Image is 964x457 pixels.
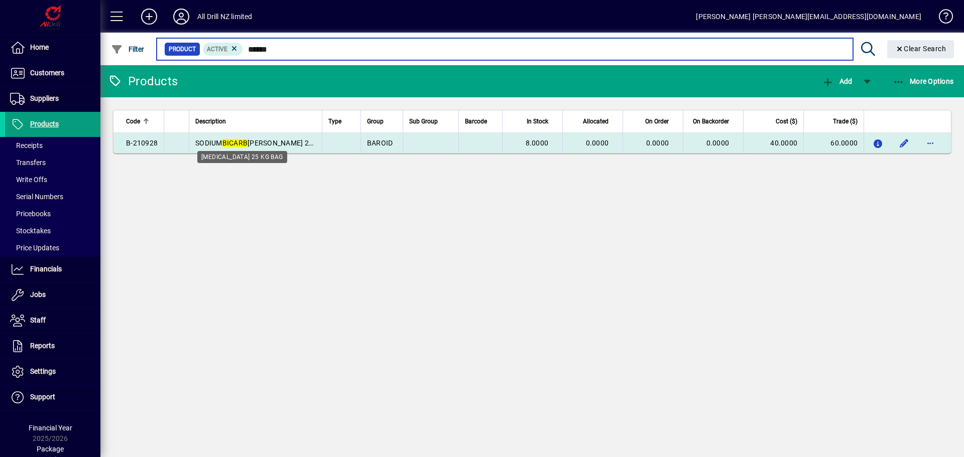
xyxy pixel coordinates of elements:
[10,210,51,218] span: Pricebooks
[197,151,287,163] div: [MEDICAL_DATA] 25 KG BAG
[895,45,946,53] span: Clear Search
[5,257,100,282] a: Financials
[10,193,63,201] span: Serial Numbers
[527,116,548,127] span: In Stock
[465,116,487,127] span: Barcode
[893,77,954,85] span: More Options
[509,116,557,127] div: In Stock
[5,154,100,171] a: Transfers
[30,43,49,51] span: Home
[30,94,59,102] span: Suppliers
[409,116,438,127] span: Sub Group
[207,46,227,53] span: Active
[409,116,452,127] div: Sub Group
[108,40,147,58] button: Filter
[133,8,165,26] button: Add
[30,265,62,273] span: Financials
[5,385,100,410] a: Support
[706,139,730,147] span: 0.0000
[111,45,145,53] span: Filter
[822,77,852,85] span: Add
[583,116,609,127] span: Allocated
[367,139,393,147] span: BAROID
[328,116,341,127] span: Type
[689,116,738,127] div: On Backorder
[30,367,56,375] span: Settings
[5,282,100,308] a: Jobs
[526,139,549,147] span: 8.0000
[803,133,864,153] td: 60.0000
[465,116,496,127] div: Barcode
[887,40,954,58] button: Clear
[165,8,197,26] button: Profile
[629,116,678,127] div: On Order
[5,359,100,384] a: Settings
[126,116,158,127] div: Code
[10,227,51,235] span: Stocktakes
[197,9,253,25] div: All Drill NZ limited
[5,86,100,111] a: Suppliers
[896,135,912,151] button: Edit
[5,188,100,205] a: Serial Numbers
[126,139,158,147] span: B-210928
[10,176,47,184] span: Write Offs
[10,244,59,252] span: Price Updates
[328,116,354,127] div: Type
[696,9,921,25] div: [PERSON_NAME] [PERSON_NAME][EMAIL_ADDRESS][DOMAIN_NAME]
[5,239,100,256] a: Price Updates
[126,116,140,127] span: Code
[569,116,618,127] div: Allocated
[30,120,59,128] span: Products
[222,139,248,147] em: BICARB
[645,116,669,127] span: On Order
[890,72,956,90] button: More Options
[195,116,316,127] div: Description
[10,159,46,167] span: Transfers
[203,43,243,56] mat-chip: Activation Status: Active
[833,116,858,127] span: Trade ($)
[5,171,100,188] a: Write Offs
[5,61,100,86] a: Customers
[931,2,951,35] a: Knowledge Base
[819,72,855,90] button: Add
[5,205,100,222] a: Pricebooks
[5,222,100,239] a: Stocktakes
[30,393,55,401] span: Support
[693,116,729,127] span: On Backorder
[108,73,178,89] div: Products
[5,334,100,359] a: Reports
[30,69,64,77] span: Customers
[169,44,196,54] span: Product
[367,116,397,127] div: Group
[30,342,55,350] span: Reports
[367,116,384,127] span: Group
[743,133,803,153] td: 40.0000
[5,137,100,154] a: Receipts
[195,139,340,147] span: SODIUM [PERSON_NAME] 25 KG BAG
[5,308,100,333] a: Staff
[30,316,46,324] span: Staff
[37,445,64,453] span: Package
[195,116,226,127] span: Description
[922,135,938,151] button: More options
[586,139,609,147] span: 0.0000
[29,424,72,432] span: Financial Year
[30,290,46,298] span: Jobs
[646,139,669,147] span: 0.0000
[10,141,43,149] span: Receipts
[5,35,100,60] a: Home
[776,116,797,127] span: Cost ($)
